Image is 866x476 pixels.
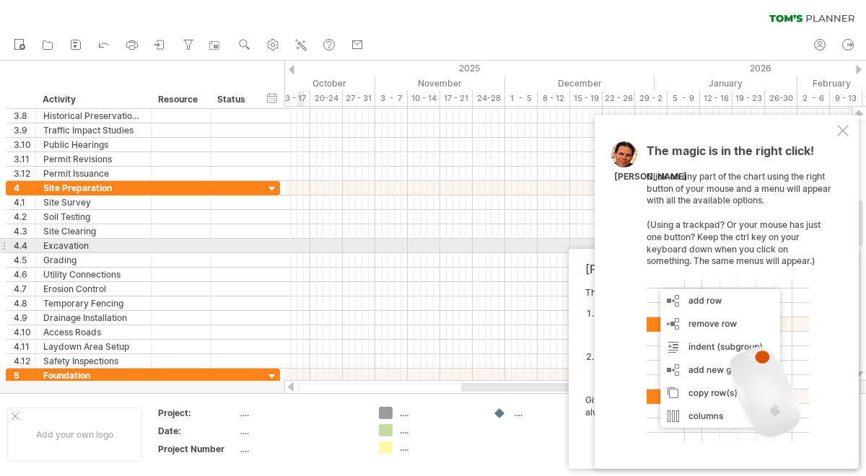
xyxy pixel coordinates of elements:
div: Grading [43,253,144,267]
div: Soil Testing [43,210,144,224]
div: Temporary Fencing [43,296,144,310]
div: Project Number [158,443,237,455]
div: [PERSON_NAME]'s AI-assistant [585,262,834,276]
div: 5 - 9 [668,91,700,106]
div: 3.10 [14,138,35,151]
div: 12 - 16 [700,91,732,106]
div: [PERSON_NAME] [614,171,687,183]
div: Public Hearings [43,138,144,151]
div: .... [240,443,362,455]
div: January 2026 [655,76,797,91]
div: Historical Preservation Approval [43,109,144,123]
div: Erosion Control [43,282,144,296]
div: Click on any part of the chart using the right button of your mouse and a menu will appear with a... [647,145,834,442]
div: 8 - 12 [538,91,570,106]
div: 13 - 17 [278,91,310,106]
div: Site Clearing [43,224,144,238]
div: 4.1 [14,195,35,209]
div: Site Survey [43,195,144,209]
div: 4.12 [14,354,35,368]
div: 10 - 14 [408,91,440,106]
div: Activity [43,92,143,107]
div: 3.8 [14,109,35,123]
div: 29 - 2 [635,91,668,106]
div: 22 - 26 [603,91,635,106]
div: 26-30 [765,91,797,106]
div: 4 [14,181,35,195]
div: Permit Issuance [43,167,144,180]
div: Date: [158,425,237,437]
div: 4.2 [14,210,35,224]
div: Excavation [43,239,144,252]
div: Safety Inspections [43,354,144,368]
span: (Using a trackpad? Or your mouse has just one button? Keep the ctrl key on your keyboard down whe... [647,219,821,266]
div: 1 - 5 [505,91,538,106]
div: 2 - 6 [797,91,830,106]
div: 9 - 13 [830,91,862,106]
div: 3.9 [14,123,35,137]
div: .... [400,407,478,419]
div: Resource [158,92,202,107]
div: 4.3 [14,224,35,238]
div: .... [514,407,592,419]
div: .... [400,441,478,454]
div: 4.6 [14,268,35,281]
div: .... [240,407,362,419]
div: 20-24 [310,91,343,106]
div: 3.12 [14,167,35,180]
div: November 2025 [375,76,505,91]
div: 4.10 [14,325,35,339]
div: Drainage Installation [43,311,144,325]
div: 4.4 [14,239,35,252]
div: October 2025 [226,76,375,91]
div: 4.5 [14,253,35,267]
div: Add your own logo [7,407,142,462]
div: Status [217,92,249,107]
div: Laydown Area Setup [43,340,144,353]
div: Traffic Impact Studies [43,123,144,137]
div: Utility Connections [43,268,144,281]
div: 4.8 [14,296,35,310]
div: .... [240,425,362,437]
div: December 2025 [505,76,655,91]
div: 3.11 [14,152,35,166]
div: 17 - 21 [440,91,473,106]
div: 19 - 23 [732,91,765,106]
div: .... [400,424,478,436]
div: 5 [14,369,35,382]
div: 27 - 31 [343,91,375,106]
span: The magic is in the right click! [647,144,814,165]
div: The [PERSON_NAME]'s AI-assist can help you in two ways: Give it a try! With the undo button in th... [585,287,834,456]
div: 4.7 [14,282,35,296]
div: Permit Revisions [43,152,144,166]
div: Access Roads [43,325,144,339]
div: 15 - 19 [570,91,603,106]
div: 4.9 [14,311,35,325]
div: Foundation [43,369,144,382]
div: 24-28 [473,91,505,106]
div: 4.11 [14,340,35,353]
div: Site Preparation [43,181,144,195]
div: 3 - 7 [375,91,408,106]
div: Project: [158,407,237,419]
